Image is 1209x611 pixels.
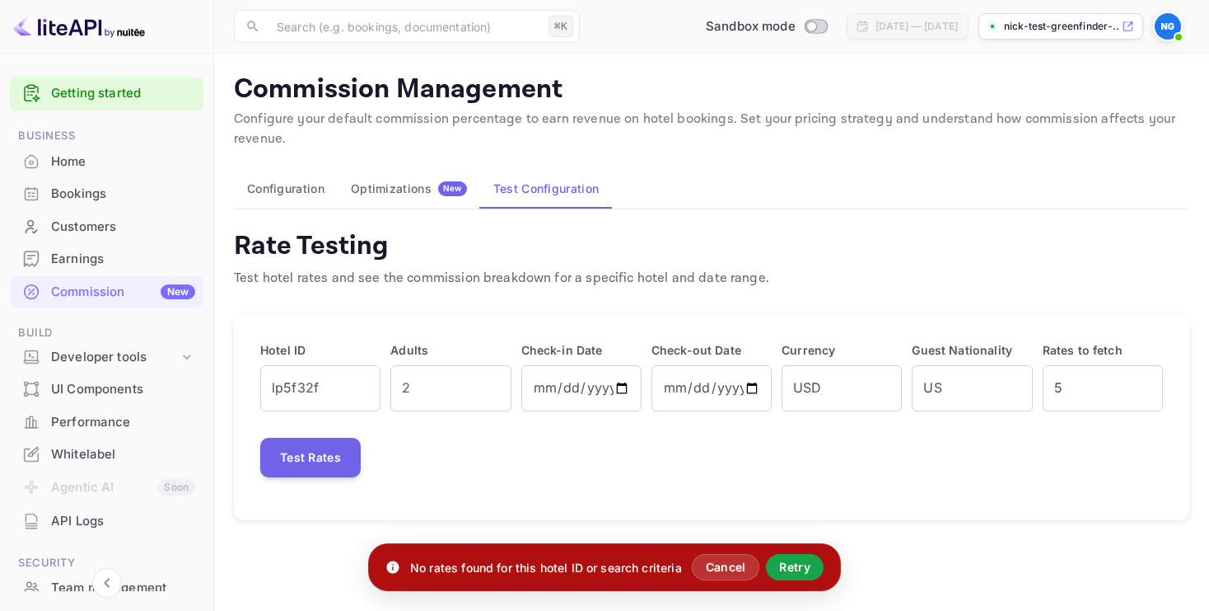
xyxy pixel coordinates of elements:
[260,438,361,477] button: Test Rates
[10,572,203,603] a: Team management
[782,341,902,359] p: Currency
[10,374,203,404] a: UI Components
[161,284,195,299] div: New
[10,276,203,307] a: CommissionNew
[390,341,511,359] p: Adults
[10,77,203,110] div: Getting started
[10,439,203,469] a: Whitelabel
[1043,341,1163,359] p: Rates to fetch
[10,554,203,572] span: Security
[51,413,195,432] div: Performance
[10,276,203,308] div: CommissionNew
[51,283,195,302] div: Commission
[10,178,203,209] a: Bookings
[10,211,203,243] div: Customers
[1155,13,1181,40] img: Nick Test Greenfinder
[51,84,195,103] a: Getting started
[692,554,760,580] button: Cancel
[51,185,195,204] div: Bookings
[234,229,769,262] h4: Rate Testing
[548,16,573,37] div: ⌘K
[234,269,769,289] p: Test hotel rates and see the commission breakdown for a specific hotel and date range.
[10,127,203,145] span: Business
[521,341,642,359] p: Check-in Date
[10,439,203,471] div: Whitelabel
[480,169,612,209] button: Test Configuration
[438,183,467,194] span: New
[351,181,467,196] div: Optimizations
[51,380,195,399] div: UI Components
[651,341,772,359] p: Check-out Date
[51,153,195,172] div: Home
[260,365,380,411] input: e.g., lp1897
[10,505,203,536] a: API Logs
[267,10,542,43] input: Search (e.g. bookings, documentation)
[10,146,203,176] a: Home
[92,568,122,598] button: Collapse navigation
[51,348,179,367] div: Developer tools
[10,343,203,372] div: Developer tools
[51,512,195,531] div: API Logs
[410,559,682,576] p: No rates found for this hotel ID or search criteria
[766,554,824,580] button: Retry
[782,365,902,411] input: USD
[10,178,203,210] div: Bookings
[234,169,338,209] button: Configuration
[912,341,1032,359] p: Guest Nationality
[706,17,796,36] span: Sandbox mode
[10,146,203,178] div: Home
[10,243,203,275] div: Earnings
[234,110,1189,149] p: Configure your default commission percentage to earn revenue on hotel bookings. Set your pricing ...
[10,572,203,604] div: Team management
[13,13,145,40] img: LiteAPI logo
[10,407,203,437] a: Performance
[10,374,203,406] div: UI Components
[10,324,203,342] span: Build
[10,211,203,242] a: Customers
[10,407,203,439] div: Performance
[10,243,203,274] a: Earnings
[51,250,195,269] div: Earnings
[234,73,1189,106] p: Commission Management
[51,445,195,464] div: Whitelabel
[260,341,380,359] p: Hotel ID
[699,17,833,36] div: Switch to Production mode
[912,365,1032,411] input: US
[51,218,195,237] div: Customers
[10,505,203,538] div: API Logs
[875,19,958,34] div: [DATE] — [DATE]
[1004,19,1118,34] p: nick-test-greenfinder-...
[51,579,195,598] div: Team management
